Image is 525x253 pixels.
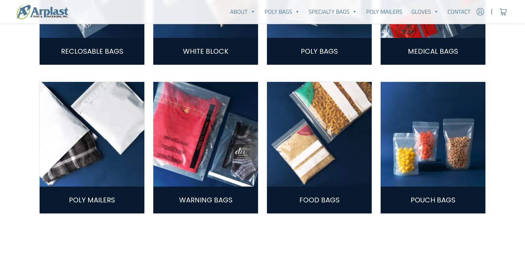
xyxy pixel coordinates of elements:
[411,195,455,205] a: Pouch Bags
[17,4,68,19] img: logo
[301,46,338,56] a: Poly Bags
[407,5,443,19] a: Gloves
[69,195,115,205] a: Poly Mailers
[491,8,493,16] span: |
[61,46,123,56] a: Reclosable Bags
[226,5,260,19] a: About
[179,195,233,205] a: Warning Bags
[408,46,458,56] a: Medical Bags
[362,5,407,19] a: Poly Mailers
[299,195,340,205] a: Food Bags
[443,5,475,19] a: Contact
[305,5,362,19] a: Specialty Bags
[183,46,228,56] a: White Block
[260,5,305,19] a: Poly Bags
